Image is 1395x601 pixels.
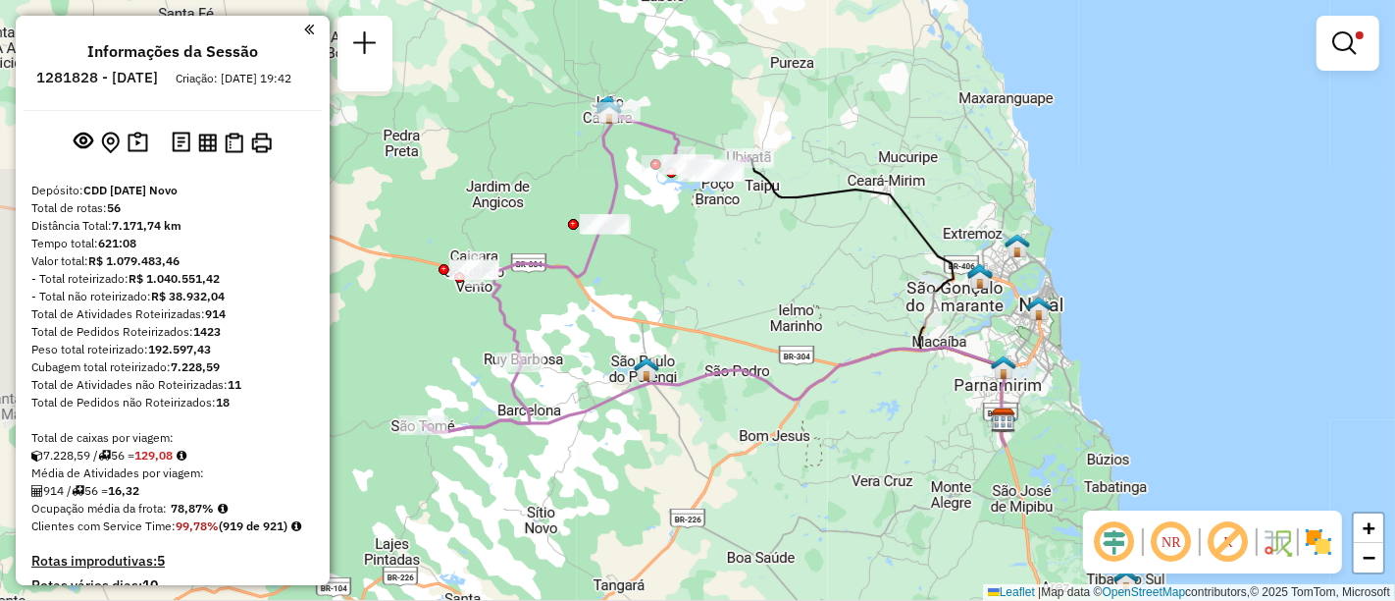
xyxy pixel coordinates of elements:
button: Imprimir Rotas [247,129,276,157]
img: 638 UDC Light Parnamirim [991,355,1016,380]
strong: 78,87% [171,501,214,516]
img: Exibir/Ocultar setores [1303,526,1334,558]
strong: 7.228,59 [171,359,220,374]
h4: Rotas vários dias: [31,577,314,594]
h6: 1281828 - [DATE] [36,69,158,86]
div: - Total não roteirizado: [31,288,314,305]
strong: 914 [205,306,226,321]
div: Total de Pedidos não Roteirizados: [31,394,314,411]
button: Visualizar Romaneio [221,129,247,157]
i: Total de rotas [72,485,84,497]
strong: 1423 [193,324,221,339]
button: Centralizar mapa no depósito ou ponto de apoio [97,128,124,158]
span: Filtro Ativo [1356,31,1364,39]
div: Criação: [DATE] 19:42 [168,70,299,87]
strong: 18 [216,395,230,410]
div: 914 / 56 = [31,482,314,500]
strong: CDD [DATE] Novo [83,183,178,197]
span: | [1038,585,1041,599]
strong: R$ 1.040.551,42 [129,271,220,286]
a: Clique aqui para minimizar o painel [304,18,314,40]
span: + [1363,516,1375,540]
strong: R$ 38.932,04 [151,289,225,303]
div: - Total roteirizado: [31,270,314,288]
img: Fluxo de ruas [1262,526,1293,558]
img: Tibau do Sul [1113,568,1139,593]
i: Meta Caixas/viagem: 143,28 Diferença: -14,20 [177,450,186,462]
h4: Rotas improdutivas: [31,553,314,570]
div: Peso total roteirizado: [31,341,314,358]
strong: 129,08 [134,448,173,463]
button: Visualizar relatório de Roteirização [194,129,221,155]
a: Leaflet [988,585,1035,599]
button: Exibir sessão original [70,127,97,158]
i: Total de Atividades [31,485,43,497]
a: Zoom out [1354,543,1383,573]
span: Exibir rótulo [1205,519,1252,566]
strong: 16,32 [108,483,139,498]
strong: (919 de 921) [219,519,287,533]
div: Valor total: [31,252,314,270]
img: São Paulo do Potengi [634,356,659,382]
img: PA - Zona Norte [967,264,993,290]
span: Ocultar NR [1148,519,1195,566]
div: Cubagem total roteirizado: [31,358,314,376]
img: 638 UDC Light Pajuçara [1005,233,1030,258]
div: 7.228,59 / 56 = [31,447,314,464]
button: Painel de Sugestão [124,128,152,158]
strong: 5 [157,552,165,570]
img: CDD Natal Novo [991,408,1016,433]
a: OpenStreetMap [1103,585,1186,599]
span: Ocultar deslocamento [1091,519,1138,566]
strong: 11 [228,377,241,392]
div: Média de Atividades por viagem: [31,464,314,482]
img: P.A INUTILIZADO [595,94,621,120]
a: Zoom in [1354,514,1383,543]
div: Total de Pedidos Roteirizados: [31,323,314,341]
h4: Informações da Sessão [87,42,258,61]
div: Distância Total: [31,217,314,235]
i: Total de rotas [98,450,111,462]
img: UDC Light Zona Norte [967,262,993,288]
em: Média calculada utilizando a maior ocupação (%Peso ou %Cubagem) de cada rota da sessão. Rotas cro... [218,503,228,515]
i: Cubagem total roteirizado [31,450,43,462]
div: Tempo total: [31,235,314,252]
span: Clientes com Service Time: [31,519,176,533]
em: Rotas cross docking consideradas [291,520,301,532]
a: Nova sessão e pesquisa [345,24,385,68]
div: Total de Atividades não Roteirizadas: [31,376,314,394]
strong: 99,78% [176,519,219,533]
button: Logs desbloquear sessão [168,128,194,158]
div: Total de rotas: [31,199,314,217]
img: 404 UDC Full Lagoa Seca [1026,296,1052,321]
strong: 621:08 [98,236,136,250]
strong: 7.171,74 km [112,218,181,233]
a: Exibir filtros [1324,24,1371,63]
div: Depósito: [31,182,314,199]
strong: 56 [107,200,121,215]
strong: 10 [142,576,158,594]
strong: 192.597,43 [148,342,211,356]
div: Total de Atividades Roteirizadas: [31,305,314,323]
div: Map data © contributors,© 2025 TomTom, Microsoft [983,584,1395,601]
img: João Camara [596,99,622,125]
span: − [1363,545,1375,570]
div: Total de caixas por viagem: [31,429,314,447]
span: Ocupação média da frota: [31,501,167,516]
strong: R$ 1.079.483,46 [88,253,180,268]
